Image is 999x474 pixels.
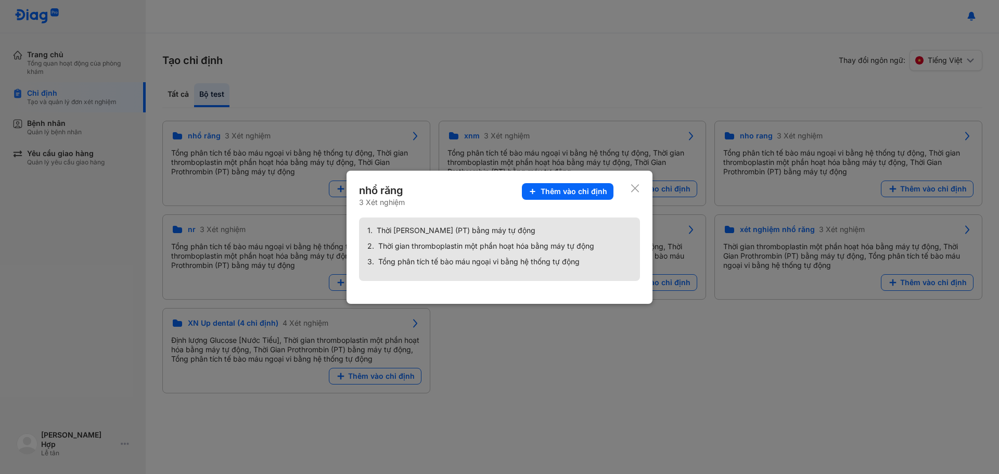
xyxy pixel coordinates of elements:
[359,183,405,198] div: nhổ răng
[367,241,374,251] span: 2.
[367,257,374,266] span: 3.
[378,257,580,266] span: Tổng phân tích tế bào máu ngoại vi bằng hệ thống tự động
[522,183,613,200] button: Thêm vào chỉ định
[377,226,535,235] span: Thời [PERSON_NAME] (PT) bằng máy tự động
[367,226,373,235] span: 1.
[541,187,607,196] span: Thêm vào chỉ định
[359,198,405,207] div: 3 Xét nghiệm
[378,241,594,251] span: Thời gian thromboplastin một phần hoạt hóa bằng máy tự động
